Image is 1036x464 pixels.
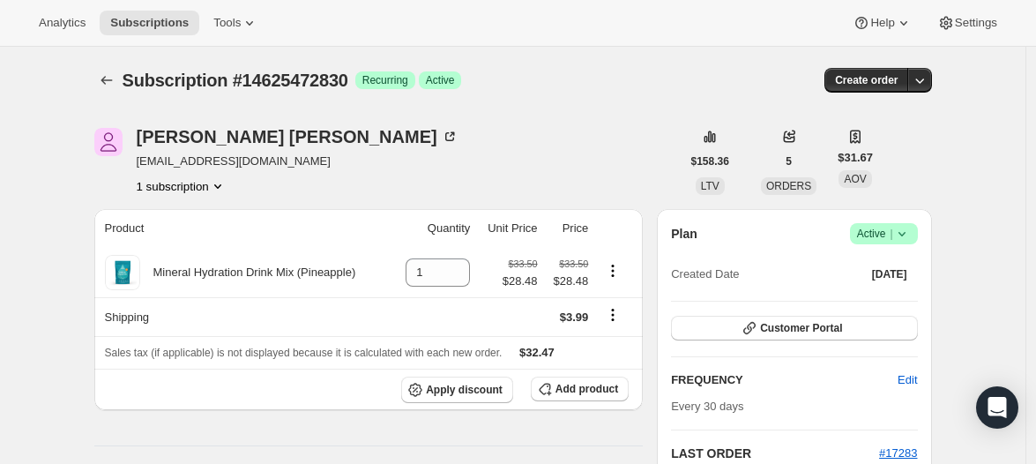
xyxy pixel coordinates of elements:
span: Recurring [362,73,408,87]
button: Tools [203,11,269,35]
th: Price [543,209,594,248]
span: Created Date [671,266,739,283]
button: Subscriptions [100,11,199,35]
span: Every 30 days [671,400,743,413]
span: $158.36 [691,154,729,168]
div: Open Intercom Messenger [976,386,1018,429]
span: Customer Portal [760,321,842,335]
button: Apply discount [401,377,513,403]
th: Product [94,209,392,248]
div: Mineral Hydration Drink Mix (Pineapple) [140,264,356,281]
span: [EMAIL_ADDRESS][DOMAIN_NAME] [137,153,458,170]
button: Create order [824,68,908,93]
button: 5 [775,149,802,174]
img: product img [105,255,140,290]
button: Shipping actions [599,305,627,325]
span: [DATE] [872,267,907,281]
th: Unit Price [475,209,542,248]
button: Customer Portal [671,316,917,341]
div: [PERSON_NAME] [PERSON_NAME] [137,128,458,146]
span: | [890,227,892,241]
small: $33.50 [508,258,537,269]
span: 5 [786,154,792,168]
small: $33.50 [559,258,588,269]
button: $158.36 [681,149,740,174]
span: Sales tax (if applicable) is not displayed because it is calculated with each new order. [105,347,503,359]
button: Help [842,11,922,35]
span: $3.99 [560,311,589,324]
button: Subscriptions [94,68,119,93]
span: $32.47 [519,346,555,359]
span: Add product [555,382,618,396]
h2: LAST ORDER [671,445,879,462]
span: $28.48 [548,273,589,290]
span: $28.48 [503,273,538,290]
th: Quantity [391,209,475,248]
span: Subscriptions [110,16,189,30]
button: #17283 [879,445,917,462]
span: Analytics [39,16,86,30]
h2: Plan [671,225,697,243]
span: Help [870,16,894,30]
span: Korey Nelson [94,128,123,156]
span: Edit [898,371,917,389]
h2: FREQUENCY [671,371,898,389]
span: Active [857,225,911,243]
button: Product actions [599,261,627,281]
span: Create order [835,73,898,87]
th: Shipping [94,297,392,336]
span: Apply discount [426,383,503,397]
span: Active [426,73,455,87]
span: ORDERS [766,180,811,192]
button: Analytics [28,11,96,35]
button: Product actions [137,177,227,195]
span: Tools [213,16,241,30]
button: Settings [927,11,1008,35]
span: $31.67 [838,149,873,167]
span: AOV [844,173,866,185]
span: Settings [955,16,997,30]
button: [DATE] [861,262,918,287]
a: #17283 [879,446,917,460]
button: Add product [531,377,629,401]
span: LTV [701,180,719,192]
span: Subscription #14625472830 [123,71,348,90]
button: Edit [887,366,928,394]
